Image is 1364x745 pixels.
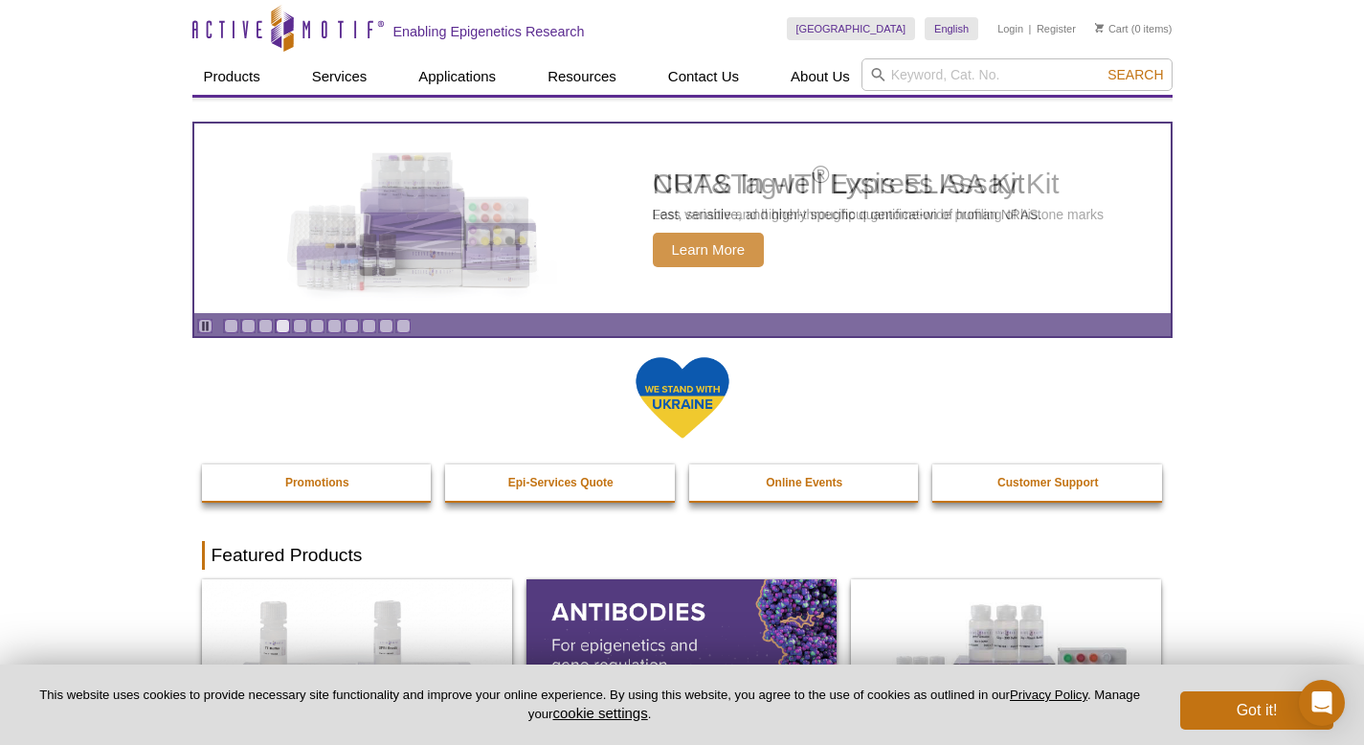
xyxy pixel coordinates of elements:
[689,464,921,501] a: Online Events
[198,319,212,333] a: Toggle autoplay
[1180,691,1333,730] button: Got it!
[192,58,272,95] a: Products
[194,124,1171,313] article: NRAS In-well Lysis ELISA Kit
[202,464,434,501] a: Promotions
[635,355,730,440] img: We Stand With Ukraine
[997,476,1098,489] strong: Customer Support
[779,58,861,95] a: About Us
[1102,66,1169,83] button: Search
[258,319,273,333] a: Go to slide 3
[270,152,557,284] img: NRAS In-well Lysis ELISA Kit
[932,464,1164,501] a: Customer Support
[310,319,324,333] a: Go to slide 6
[653,233,765,267] span: Learn More
[1095,22,1129,35] a: Cart
[224,319,238,333] a: Go to slide 1
[379,319,393,333] a: Go to slide 10
[362,319,376,333] a: Go to slide 9
[925,17,978,40] a: English
[241,319,256,333] a: Go to slide 2
[396,319,411,333] a: Go to slide 11
[393,23,585,40] h2: Enabling Epigenetics Research
[1037,22,1076,35] a: Register
[536,58,628,95] a: Resources
[202,541,1163,570] h2: Featured Products
[1107,67,1163,82] span: Search
[653,169,1042,198] h2: NRAS In-well Lysis ELISA Kit
[194,124,1171,313] a: NRAS In-well Lysis ELISA Kit NRAS In-well Lysis ELISA Kit Fast, sensitive, and highly specific qu...
[31,687,1149,723] p: This website uses cookies to provide necessary site functionality and improve your online experie...
[653,206,1042,223] p: Fast, sensitive, and highly specific quantification of human NRAS.
[1095,23,1104,33] img: Your Cart
[293,319,307,333] a: Go to slide 5
[1299,680,1345,726] div: Open Intercom Messenger
[552,705,647,721] button: cookie settings
[861,58,1173,91] input: Keyword, Cat. No.
[766,476,842,489] strong: Online Events
[285,476,349,489] strong: Promotions
[997,22,1023,35] a: Login
[657,58,750,95] a: Contact Us
[1095,17,1173,40] li: (0 items)
[787,17,916,40] a: [GEOGRAPHIC_DATA]
[276,319,290,333] a: Go to slide 4
[1010,688,1087,702] a: Privacy Policy
[508,476,614,489] strong: Epi-Services Quote
[1029,17,1032,40] li: |
[407,58,507,95] a: Applications
[327,319,342,333] a: Go to slide 7
[301,58,379,95] a: Services
[445,464,677,501] a: Epi-Services Quote
[345,319,359,333] a: Go to slide 8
